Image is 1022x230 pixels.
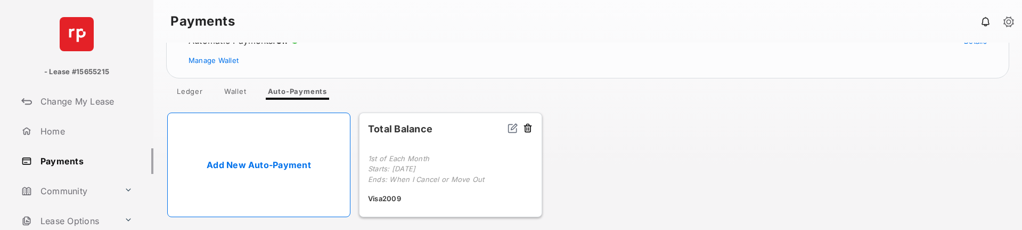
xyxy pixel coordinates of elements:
[216,87,255,100] a: Wallet
[368,164,415,173] span: Starts: [DATE]
[259,87,336,100] a: Auto-Payments
[167,113,350,217] a: Add New Auto-Payment
[368,123,432,134] strong: Total Balance
[368,175,485,184] span: Ends: When I Cancel or Move Out
[508,123,518,133] img: svg+xml;base64,PHN2ZyB2aWV3Qm94PSIwIDAgMjQgMjQiIHdpZHRoPSIxNiIgaGVpZ2h0PSIxNiIgZmlsbD0ibm9uZSIgeG...
[17,89,153,114] a: Change My Lease
[60,17,94,51] img: svg+xml;base64,PHN2ZyB4bWxucz0iaHR0cDovL3d3dy53My5vcmcvMjAwMC9zdmciIHdpZHRoPSI2NCIgaGVpZ2h0PSI2NC...
[17,178,120,204] a: Community
[368,154,429,163] span: 1st of Each Month
[170,15,235,28] strong: Payments
[368,194,401,204] span: Visa 2009
[17,118,153,144] a: Home
[44,67,109,77] p: - Lease #15655215
[168,87,211,100] a: Ledger
[17,148,153,174] a: Payments
[189,56,239,65] a: Manage Wallet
